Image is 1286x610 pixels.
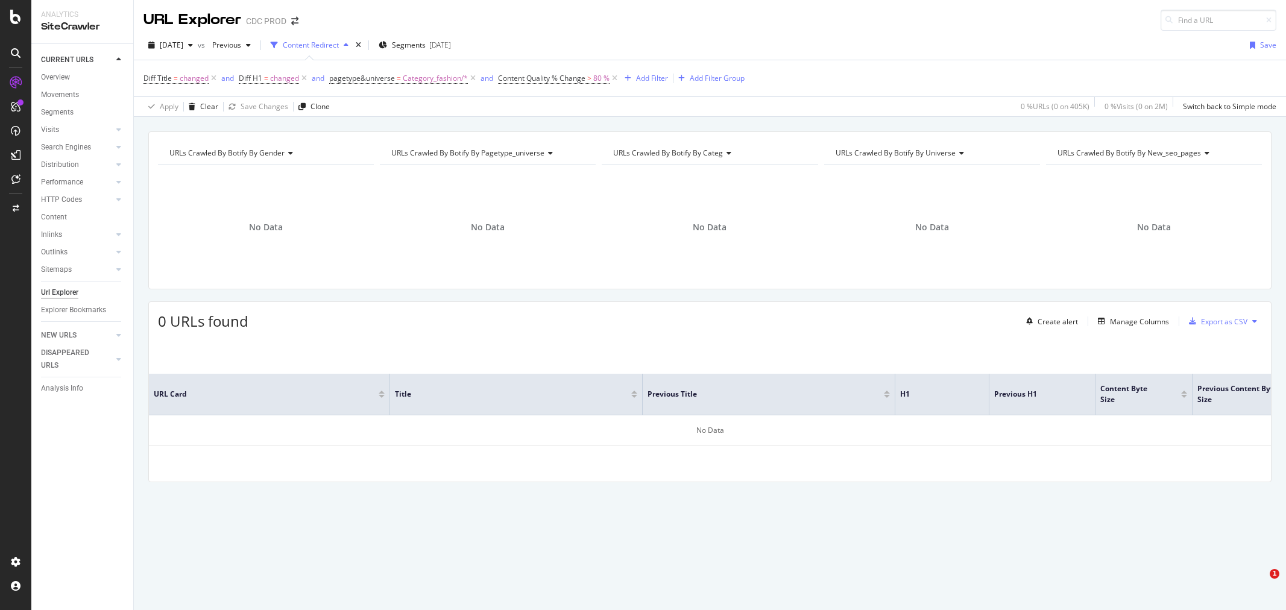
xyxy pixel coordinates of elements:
div: Overview [41,71,70,84]
a: NEW URLS [41,329,113,342]
div: Analytics [41,10,124,20]
span: Diff H1 [239,73,262,83]
div: Add Filter [636,73,668,83]
a: HTTP Codes [41,193,113,206]
span: URLs Crawled By Botify By pagetype_universe [391,148,544,158]
div: [DATE] [429,40,451,50]
h4: URLs Crawled By Botify By pagetype_universe [389,143,585,163]
div: Apply [160,101,178,112]
button: Add Filter [620,71,668,86]
button: Create alert [1021,312,1078,331]
span: No Data [915,221,949,233]
span: > [587,73,591,83]
a: Distribution [41,159,113,171]
span: No Data [471,221,505,233]
span: No Data [249,221,283,233]
div: and [481,73,493,83]
span: URLs Crawled By Botify By new_seo_pages [1057,148,1201,158]
span: No Data [693,221,727,233]
div: DISAPPEARED URLS [41,347,102,372]
button: Previous [207,36,256,55]
div: Create alert [1038,316,1078,327]
a: Performance [41,176,113,189]
span: Content Byte Size [1100,383,1163,405]
h4: URLs Crawled By Botify By universe [833,143,1029,163]
span: 2025 Sep. 12th [160,40,183,50]
h4: URLs Crawled By Botify By new_seo_pages [1055,143,1251,163]
button: Apply [143,97,178,116]
span: 0 URLs found [158,311,248,331]
span: 1 [1270,569,1279,579]
span: Diff Title [143,73,172,83]
div: Outlinks [41,246,68,259]
button: Content Redirect [266,36,353,55]
span: URL Card [154,389,376,400]
button: Segments[DATE] [374,36,456,55]
button: and [221,72,234,84]
div: times [353,39,364,51]
div: Content Redirect [283,40,339,50]
button: Manage Columns [1093,314,1169,329]
span: changed [270,70,299,87]
span: changed [180,70,209,87]
span: No Data [1137,221,1171,233]
div: and [221,73,234,83]
div: Clone [310,101,330,112]
div: 0 % URLs ( 0 on 405K ) [1021,101,1089,112]
div: SiteCrawler [41,20,124,34]
div: Analysis Info [41,382,83,395]
button: Clone [294,97,330,116]
div: Save Changes [241,101,288,112]
div: Clear [200,101,218,112]
span: URLs Crawled By Botify By universe [836,148,956,158]
button: Save Changes [224,97,288,116]
button: Add Filter Group [673,71,745,86]
div: Content [41,211,67,224]
a: CURRENT URLS [41,54,113,66]
span: Content Quality % Change [498,73,585,83]
span: URLs Crawled By Botify By categ [613,148,723,158]
div: Manage Columns [1110,316,1169,327]
div: CDC PROD [246,15,286,27]
a: Visits [41,124,113,136]
div: Export as CSV [1201,316,1247,327]
div: and [312,73,324,83]
div: Sitemaps [41,263,72,276]
span: pagetype&universe [329,73,395,83]
div: NEW URLS [41,329,77,342]
div: Visits [41,124,59,136]
span: Previous H1 [994,389,1072,400]
span: 80 % [593,70,610,87]
a: DISAPPEARED URLS [41,347,113,372]
div: Performance [41,176,83,189]
div: Explorer Bookmarks [41,304,106,316]
span: = [397,73,401,83]
h4: URLs Crawled By Botify By gender [167,143,363,163]
div: Save [1260,40,1276,50]
a: Inlinks [41,228,113,241]
a: Segments [41,106,125,119]
div: 0 % Visits ( 0 on 2M ) [1105,101,1168,112]
div: CURRENT URLS [41,54,93,66]
input: Find a URL [1161,10,1276,31]
button: Clear [184,97,218,116]
span: = [174,73,178,83]
button: and [312,72,324,84]
a: Search Engines [41,141,113,154]
button: [DATE] [143,36,198,55]
iframe: Intercom live chat [1245,569,1274,598]
button: and [481,72,493,84]
button: Switch back to Simple mode [1178,97,1276,116]
span: Previous Title [648,389,866,400]
div: Switch back to Simple mode [1183,101,1276,112]
span: Previous [207,40,241,50]
div: Add Filter Group [690,73,745,83]
a: Explorer Bookmarks [41,304,125,316]
div: Search Engines [41,141,91,154]
a: Outlinks [41,246,113,259]
div: arrow-right-arrow-left [291,17,298,25]
div: Movements [41,89,79,101]
a: Overview [41,71,125,84]
div: URL Explorer [143,10,241,30]
a: Movements [41,89,125,101]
